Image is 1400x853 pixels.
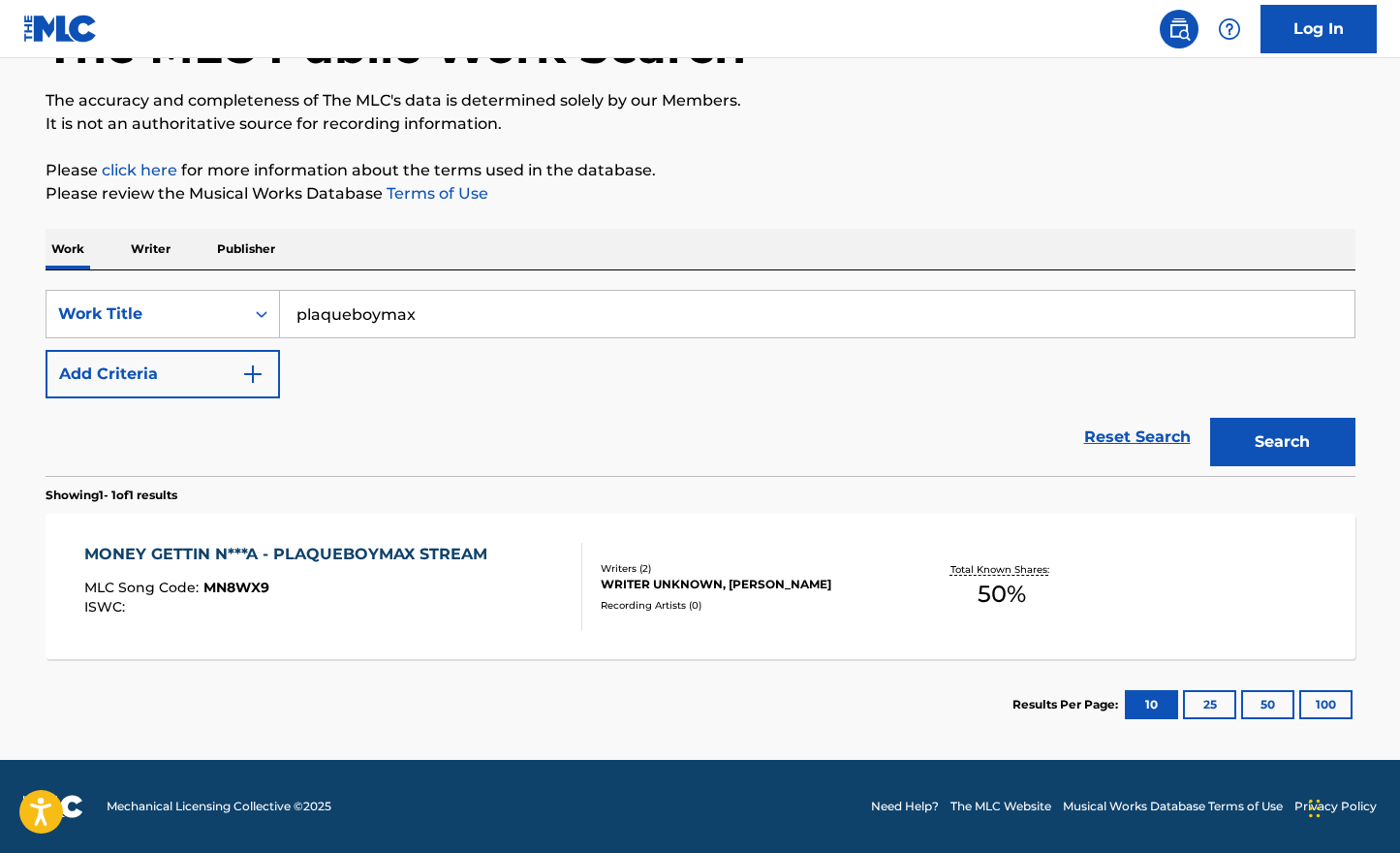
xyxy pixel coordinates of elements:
p: Total Known Shares: [950,562,1054,577]
a: MONEY GETTIN N***A - PLAQUEBOYMAX STREAMMLC Song Code:MN8WX9ISWC:Writers (2)WRITER UNKNOWN, [PERS... [46,514,1355,659]
span: ISWC : [84,598,130,616]
a: Log In [1260,5,1377,53]
form: Search Form [46,290,1355,476]
a: The MLC Website [950,798,1051,815]
img: logo [23,795,83,818]
img: MLC Logo [23,15,98,43]
img: help [1218,17,1241,41]
a: Musical Works Database Terms of Use [1063,798,1283,815]
span: Mechanical Licensing Collective © 2025 [107,798,331,815]
div: Work Title [58,302,233,326]
button: 10 [1125,690,1178,719]
span: MN8WX9 [203,579,269,596]
p: The accuracy and completeness of The MLC's data is determined solely by our Members. [46,89,1355,112]
img: 9d2ae6d4665cec9f34b9.svg [241,363,264,386]
div: Writers ( 2 ) [601,561,893,576]
p: Writer [125,229,176,269]
p: Please for more information about the terms used in the database. [46,159,1355,182]
p: It is not an authoritative source for recording information. [46,112,1355,136]
a: click here [102,161,177,179]
button: Search [1210,418,1355,466]
p: Work [46,229,90,269]
a: Need Help? [871,798,939,815]
button: Add Criteria [46,350,280,398]
span: MLC Song Code : [84,579,203,596]
div: Help [1210,10,1249,48]
button: 25 [1183,690,1236,719]
p: Publisher [211,229,281,269]
div: Recording Artists ( 0 ) [601,598,893,613]
a: Terms of Use [383,184,488,203]
span: 50 % [978,577,1026,612]
a: Public Search [1160,10,1198,48]
p: Results Per Page: [1012,696,1123,713]
a: Reset Search [1074,416,1200,458]
div: MONEY GETTIN N***A - PLAQUEBOYMAX STREAM [84,543,497,566]
button: 100 [1299,690,1353,719]
a: Privacy Policy [1294,798,1377,815]
p: Showing 1 - 1 of 1 results [46,487,177,504]
button: 50 [1241,690,1294,719]
iframe: Chat Widget [1303,760,1400,853]
img: search [1167,17,1191,41]
div: Drag [1309,779,1321,837]
div: WRITER UNKNOWN, [PERSON_NAME] [601,576,893,593]
p: Please review the Musical Works Database [46,182,1355,205]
